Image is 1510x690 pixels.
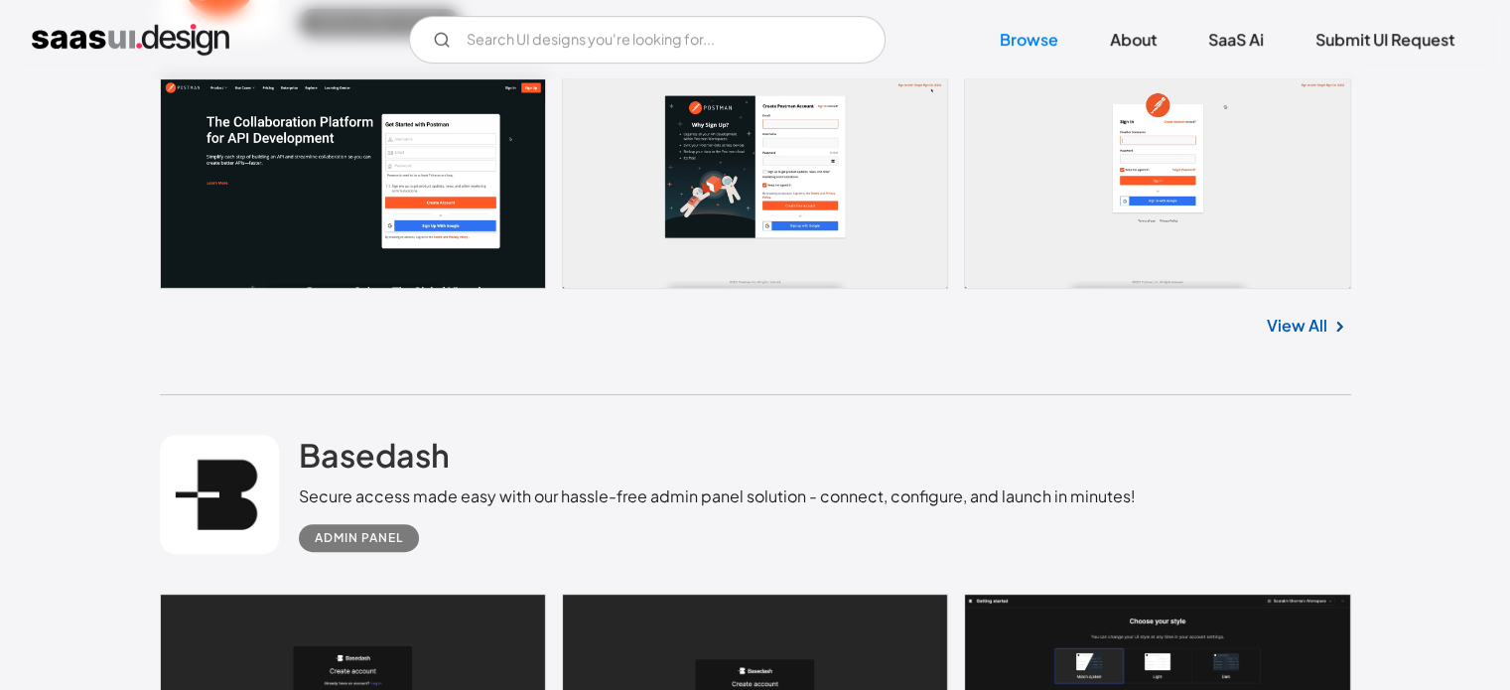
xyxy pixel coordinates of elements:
a: About [1086,18,1180,62]
a: home [32,24,229,56]
a: Submit UI Request [1292,18,1478,62]
h2: Basedash [299,435,450,475]
a: Browse [976,18,1082,62]
a: Basedash [299,435,450,484]
input: Search UI designs you're looking for... [409,16,886,64]
div: Secure access made easy with our hassle-free admin panel solution - connect, configure, and launc... [299,484,1136,508]
div: Admin Panel [315,526,403,550]
a: View All [1267,314,1327,338]
a: SaaS Ai [1184,18,1288,62]
form: Email Form [409,16,886,64]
